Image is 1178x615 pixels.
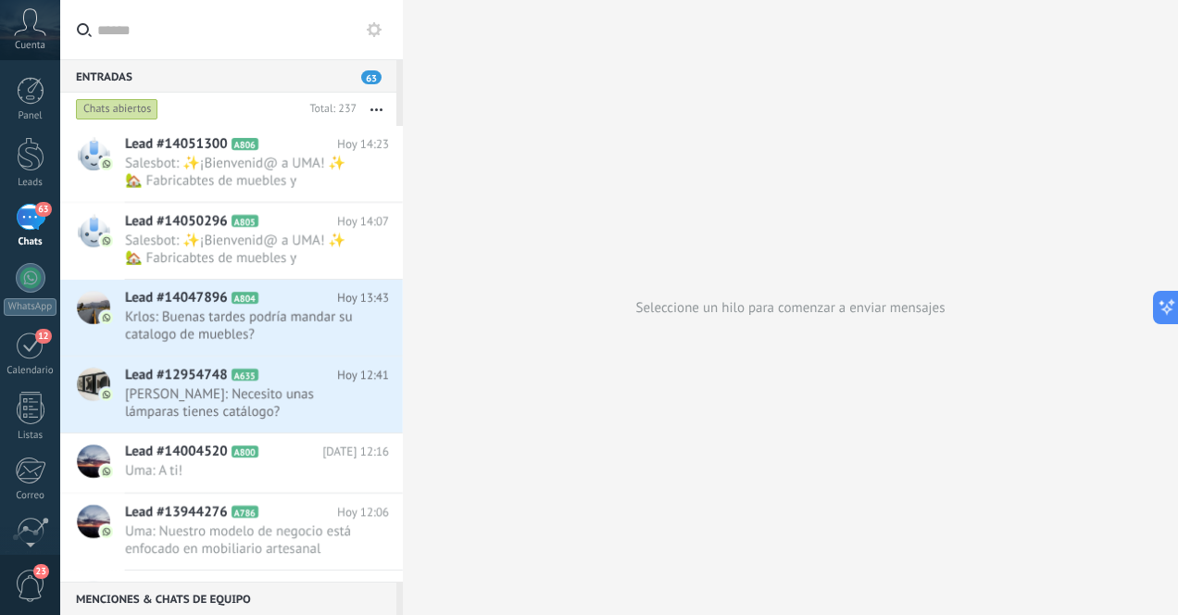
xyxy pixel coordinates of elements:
[60,582,396,615] div: Menciones & Chats de equipo
[125,308,354,344] span: Krlos: Buenas tardes podría mandar su catalogo de muebles?
[302,100,357,119] div: Total: 237
[100,388,113,401] img: com.amocrm.amocrmwa.svg
[125,135,228,154] span: Lead #14051300
[15,40,45,52] span: Cuenta
[232,215,258,227] span: A805
[60,280,403,356] a: Lead #14047896 A804 Hoy 13:43 Krlos: Buenas tardes podría mandar su catalogo de muebles?
[322,443,389,461] span: [DATE] 12:16
[60,433,403,493] a: Lead #14004520 A800 [DATE] 12:16 Uma: A ti!
[361,70,382,84] span: 63
[100,311,113,324] img: com.amocrm.amocrmwa.svg
[60,126,403,202] a: Lead #14051300 A806 Hoy 14:23 Salesbot: ✨¡Bienvenid@ a UMA! ✨ 🏡 Fabricabtes de muebles y decoraci...
[232,446,258,458] span: A800
[60,357,403,433] a: Lead #12954748 A635 Hoy 12:41 [PERSON_NAME]: Necesito unas lámparas tienes catálogo?
[232,369,258,381] span: A635
[4,177,57,189] div: Leads
[337,212,389,231] span: Hoy 14:07
[337,580,389,598] span: Hoy 10:02
[100,234,113,247] img: com.amocrm.amocrmwa.svg
[125,212,228,231] span: Lead #14050296
[125,522,354,558] span: Uma: Nuestro modelo de negocio está enfocado en mobiliario artesanal boutique, diseñado en [GEOGR...
[337,135,389,154] span: Hoy 14:23
[4,298,56,316] div: WhatsApp
[125,232,354,267] span: Salesbot: ✨¡Bienvenid@ a UMA! ✨ 🏡 Fabricabtes de muebles y decoración artesanal 💫 Diseñamos y fab...
[4,236,57,248] div: Chats
[337,289,389,307] span: Hoy 13:43
[76,98,158,120] div: Chats abiertos
[125,289,228,307] span: Lead #14047896
[4,490,57,502] div: Correo
[125,385,354,420] span: [PERSON_NAME]: Necesito unas lámparas tienes catálogo?
[35,329,51,344] span: 12
[60,203,403,279] a: Lead #14050296 A805 Hoy 14:07 Salesbot: ✨¡Bienvenid@ a UMA! ✨ 🏡 Fabricabtes de muebles y decoraci...
[60,59,396,93] div: Entradas
[60,494,403,570] a: Lead #13944276 A786 Hoy 12:06 Uma: Nuestro modelo de negocio está enfocado en mobiliario artesana...
[232,506,258,518] span: A786
[125,366,228,384] span: Lead #12954748
[35,202,51,217] span: 63
[100,525,113,538] img: com.amocrm.amocrmwa.svg
[125,462,354,480] span: Uma: A ti!
[125,503,228,521] span: Lead #13944276
[4,430,57,442] div: Listas
[33,564,49,579] span: 23
[4,110,57,122] div: Panel
[125,443,228,461] span: Lead #14004520
[337,503,389,521] span: Hoy 12:06
[4,365,57,377] div: Calendario
[337,366,389,384] span: Hoy 12:41
[232,138,258,150] span: A806
[125,580,228,598] span: Lead #14014646
[100,157,113,170] img: com.amocrm.amocrmwa.svg
[125,155,354,190] span: Salesbot: ✨¡Bienvenid@ a UMA! ✨ 🏡 Fabricabtes de muebles y decoración artesanal 💫 Diseñamos y fab...
[357,93,396,126] button: Más
[100,465,113,478] img: com.amocrm.amocrmwa.svg
[232,292,258,304] span: A804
